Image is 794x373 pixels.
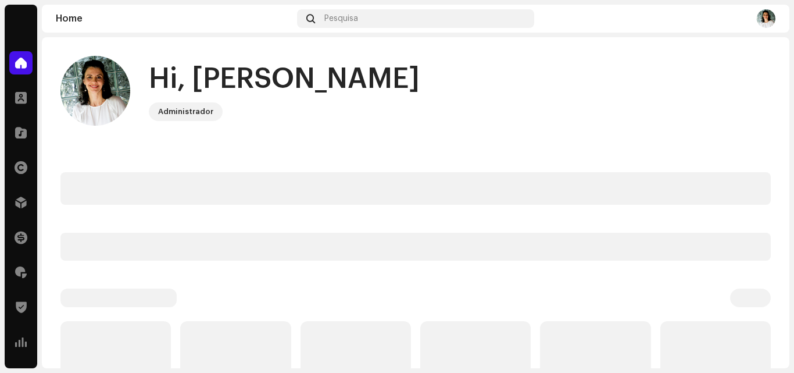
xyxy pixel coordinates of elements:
[757,9,775,28] img: b7c7dd7f-56e9-4da7-98ad-86b7d50b720c
[60,56,130,126] img: b7c7dd7f-56e9-4da7-98ad-86b7d50b720c
[149,61,420,98] div: Hi, [PERSON_NAME]
[324,14,358,23] span: Pesquisa
[158,105,213,119] div: Administrador
[56,14,292,23] div: Home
